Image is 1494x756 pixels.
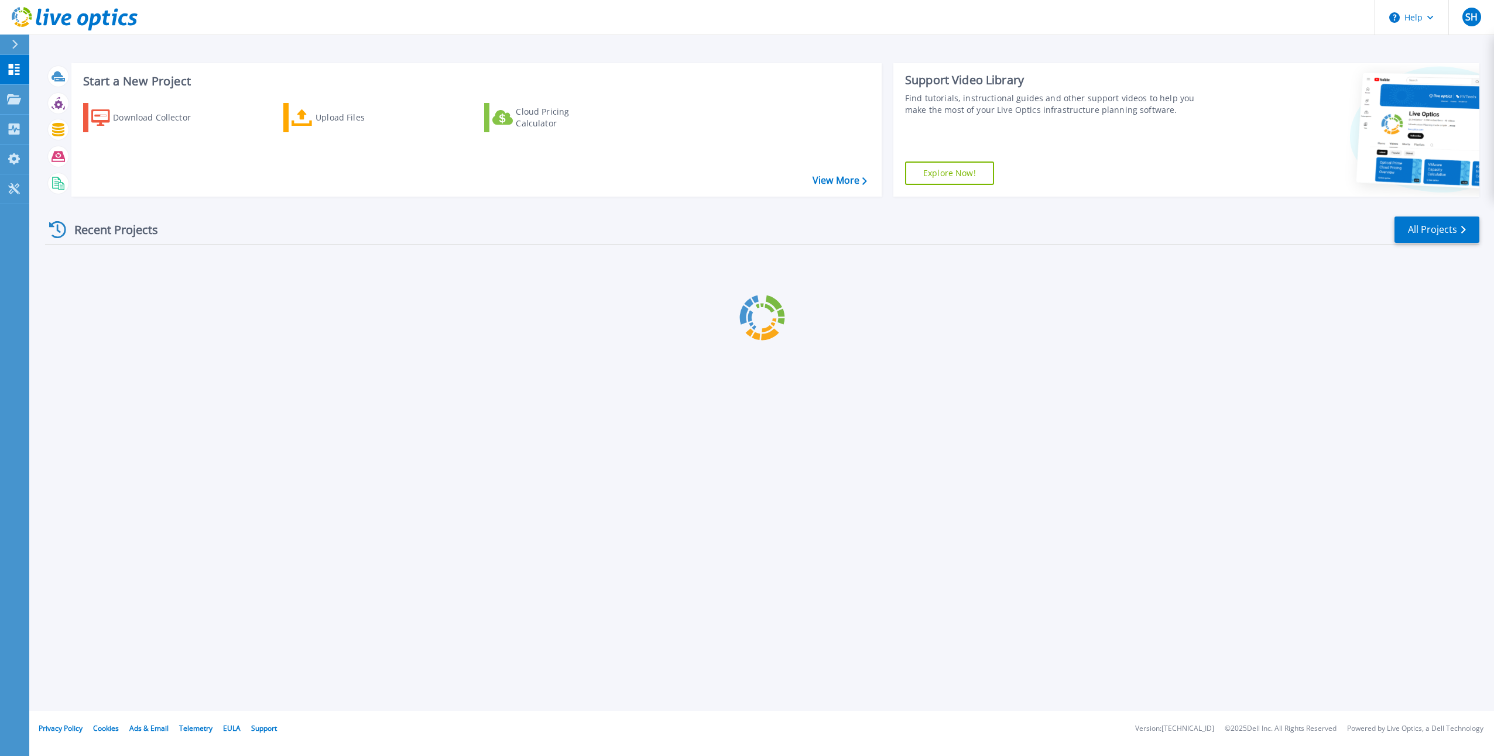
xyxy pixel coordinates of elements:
a: Privacy Policy [39,723,83,733]
a: EULA [223,723,241,733]
a: Cookies [93,723,119,733]
a: Download Collector [83,103,214,132]
div: Upload Files [316,106,409,129]
a: View More [813,175,867,186]
div: Find tutorials, instructional guides and other support videos to help you make the most of your L... [905,92,1208,116]
a: Cloud Pricing Calculator [484,103,615,132]
a: Telemetry [179,723,213,733]
div: Cloud Pricing Calculator [516,106,609,129]
div: Recent Projects [45,215,174,244]
a: Support [251,723,277,733]
h3: Start a New Project [83,75,866,88]
span: SH [1465,12,1478,22]
div: Support Video Library [905,73,1208,88]
a: Ads & Email [129,723,169,733]
div: Download Collector [113,106,207,129]
a: All Projects [1394,217,1479,243]
li: © 2025 Dell Inc. All Rights Reserved [1225,725,1337,733]
li: Version: [TECHNICAL_ID] [1135,725,1214,733]
a: Upload Files [283,103,414,132]
a: Explore Now! [905,161,994,185]
li: Powered by Live Optics, a Dell Technology [1347,725,1483,733]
